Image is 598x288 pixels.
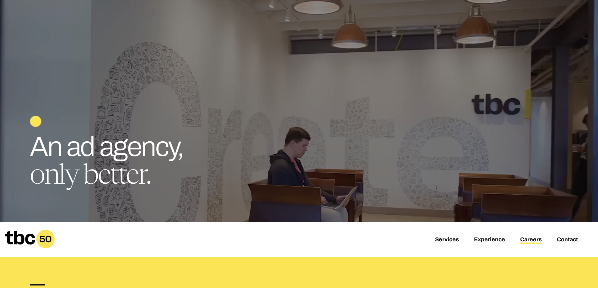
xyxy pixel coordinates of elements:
[557,236,578,244] a: Contact
[520,236,542,244] a: Careers
[30,132,183,162] span: An ad agency,
[474,236,505,244] a: Experience
[435,236,459,244] a: Services
[30,163,151,191] span: only better.
[5,244,55,250] a: Home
